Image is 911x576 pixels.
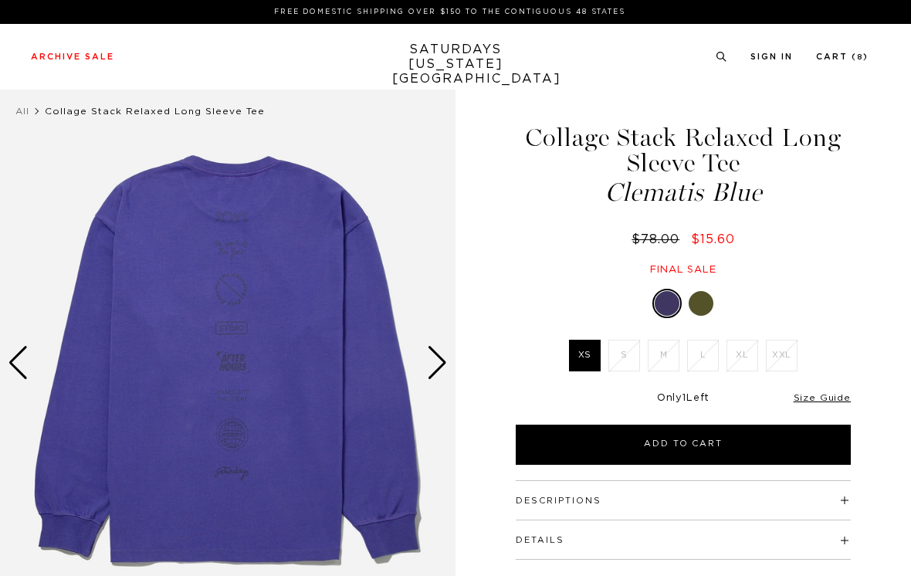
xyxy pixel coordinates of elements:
button: Descriptions [516,496,601,505]
a: Archive Sale [31,53,114,61]
span: Clematis Blue [513,180,853,205]
a: Size Guide [794,393,851,402]
button: Add to Cart [516,425,851,465]
span: 1 [682,393,686,403]
a: SATURDAYS[US_STATE][GEOGRAPHIC_DATA] [392,42,520,86]
div: Only Left [516,392,851,405]
a: All [15,107,29,116]
a: Cart (8) [816,53,869,61]
button: Details [516,536,564,544]
p: FREE DOMESTIC SHIPPING OVER $150 TO THE CONTIGUOUS 48 STATES [37,6,862,18]
del: $78.00 [632,233,686,246]
a: Sign In [750,53,793,61]
small: 8 [857,54,863,61]
span: $15.60 [691,233,735,246]
div: Previous slide [8,346,29,380]
label: XS [569,340,601,371]
h1: Collage Stack Relaxed Long Sleeve Tee [513,125,853,205]
span: Collage Stack Relaxed Long Sleeve Tee [45,107,265,116]
div: Next slide [427,346,448,380]
div: Final sale [513,263,853,276]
